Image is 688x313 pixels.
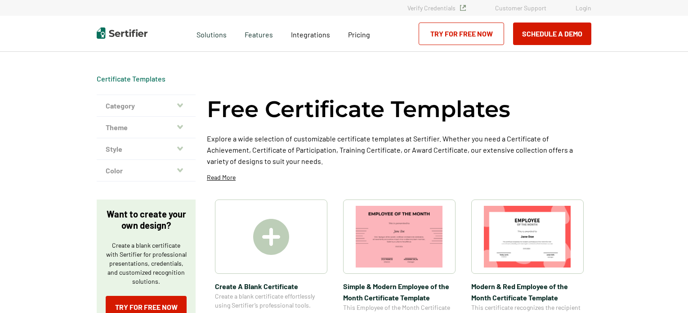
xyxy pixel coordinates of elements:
button: Category [97,95,196,117]
button: Color [97,160,196,181]
span: Pricing [348,30,370,39]
span: Integrations [291,30,330,39]
span: Create a blank certificate effortlessly using Sertifier’s professional tools. [215,292,327,310]
img: Create A Blank Certificate [253,219,289,255]
span: Simple & Modern Employee of the Month Certificate Template [343,281,456,303]
a: Try for Free Now [419,23,504,45]
span: Solutions [197,28,227,39]
a: Login [576,4,591,12]
span: Features [245,28,273,39]
img: Verified [460,5,466,11]
a: Customer Support [495,4,546,12]
a: Pricing [348,28,370,39]
a: Verify Credentials [407,4,466,12]
p: Explore a wide selection of customizable certificate templates at Sertifier. Whether you need a C... [207,133,591,167]
p: Read More [207,173,236,182]
div: Breadcrumb [97,74,165,83]
h1: Free Certificate Templates [207,95,510,124]
button: Style [97,138,196,160]
a: Integrations [291,28,330,39]
img: Simple & Modern Employee of the Month Certificate Template [356,206,443,268]
img: Sertifier | Digital Credentialing Platform [97,27,147,39]
span: Create A Blank Certificate [215,281,327,292]
p: Want to create your own design? [106,209,187,231]
button: Theme [97,117,196,138]
p: Create a blank certificate with Sertifier for professional presentations, credentials, and custom... [106,241,187,286]
span: Modern & Red Employee of the Month Certificate Template [471,281,584,303]
a: Certificate Templates [97,74,165,83]
img: Modern & Red Employee of the Month Certificate Template [484,206,571,268]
